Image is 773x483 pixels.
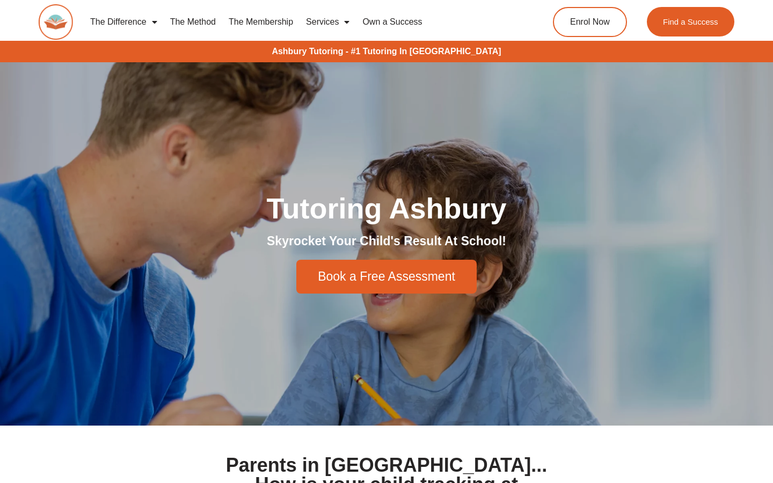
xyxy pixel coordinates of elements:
span: Enrol Now [570,18,610,26]
a: Services [300,10,356,34]
h1: Tutoring Ashbury [86,194,687,223]
a: The Difference [84,10,164,34]
h2: Skyrocket Your Child's Result At School! [86,233,687,250]
a: The Membership [222,10,300,34]
span: Book a Free Assessment [318,270,455,283]
nav: Menu [84,10,513,34]
a: Enrol Now [553,7,627,37]
a: Book a Free Assessment [296,260,477,294]
a: The Method [164,10,222,34]
a: Find a Success [647,7,734,36]
a: Own a Success [356,10,428,34]
span: Find a Success [663,18,718,26]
